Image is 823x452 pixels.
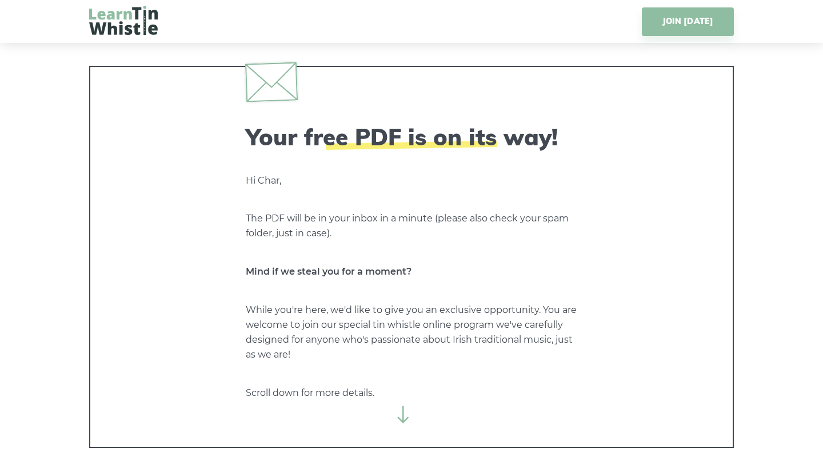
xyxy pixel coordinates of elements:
img: envelope.svg [245,62,298,102]
p: While you're here, we'd like to give you an exclusive opportunity. You are welcome to join our sp... [246,303,577,362]
p: Scroll down for more details. [246,386,577,401]
a: JOIN [DATE] [642,7,734,36]
strong: Mind if we steal you for a moment? [246,266,411,277]
p: The PDF will be in your inbox in a minute (please also check your spam folder, just in case). [246,211,577,241]
img: LearnTinWhistle.com [89,6,158,35]
p: Hi Char, [246,173,577,188]
h2: Your free PDF is on its way! [246,123,577,150]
